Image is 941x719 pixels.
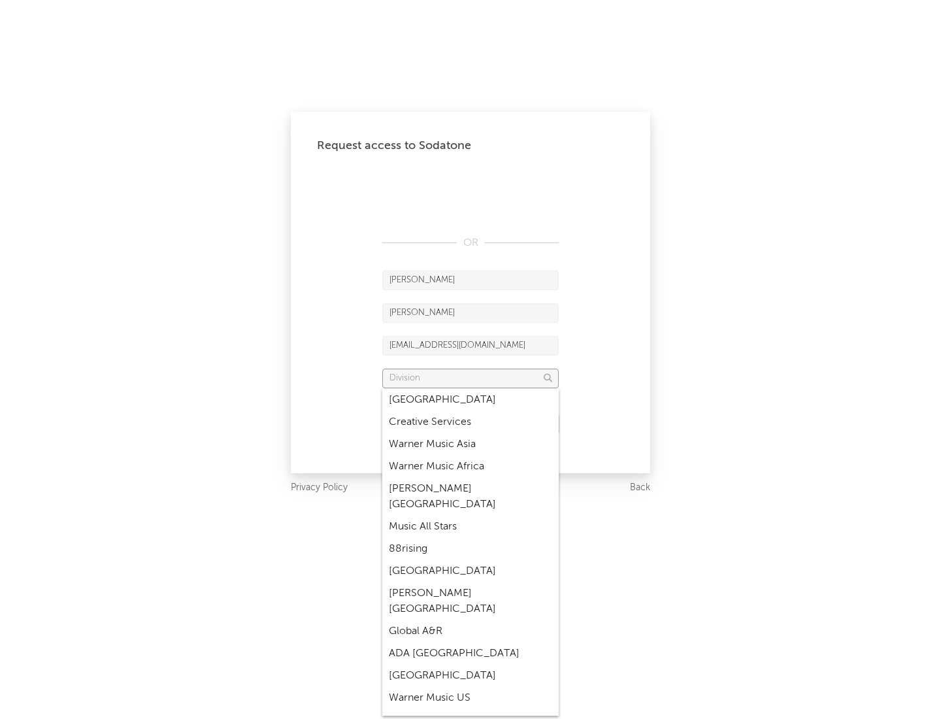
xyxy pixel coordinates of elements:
[382,235,559,251] div: OR
[382,538,559,560] div: 88rising
[382,582,559,620] div: [PERSON_NAME] [GEOGRAPHIC_DATA]
[382,665,559,687] div: [GEOGRAPHIC_DATA]
[382,336,559,356] input: Email
[382,389,559,411] div: [GEOGRAPHIC_DATA]
[382,478,559,516] div: [PERSON_NAME] [GEOGRAPHIC_DATA]
[317,138,624,154] div: Request access to Sodatone
[382,271,559,290] input: First Name
[382,456,559,478] div: Warner Music Africa
[382,369,559,388] input: Division
[382,687,559,709] div: Warner Music US
[382,303,559,323] input: Last Name
[382,560,559,582] div: [GEOGRAPHIC_DATA]
[291,480,348,496] a: Privacy Policy
[382,620,559,643] div: Global A&R
[382,433,559,456] div: Warner Music Asia
[382,411,559,433] div: Creative Services
[630,480,650,496] a: Back
[382,516,559,538] div: Music All Stars
[382,643,559,665] div: ADA [GEOGRAPHIC_DATA]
